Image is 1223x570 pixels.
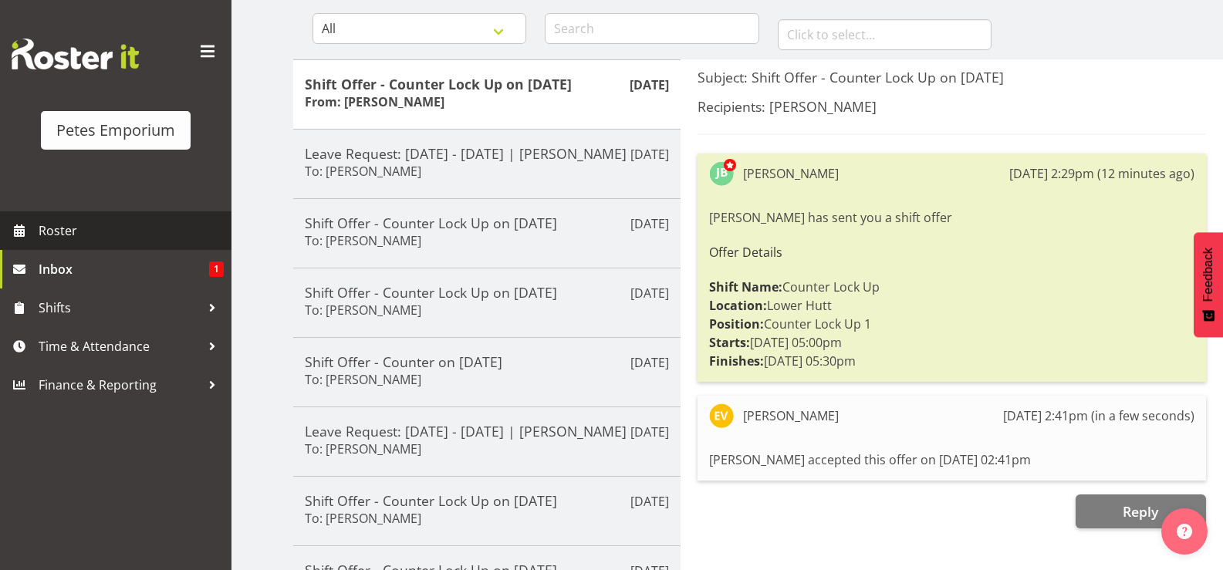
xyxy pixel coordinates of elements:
[743,164,839,183] div: [PERSON_NAME]
[305,492,669,509] h5: Shift Offer - Counter Lock Up on [DATE]
[305,76,669,93] h5: Shift Offer - Counter Lock Up on [DATE]
[630,76,669,94] p: [DATE]
[698,98,1206,115] h5: Recipients: [PERSON_NAME]
[630,353,669,372] p: [DATE]
[1123,502,1158,521] span: Reply
[778,19,992,50] input: Click to select...
[39,335,201,358] span: Time & Attendance
[305,284,669,301] h5: Shift Offer - Counter Lock Up on [DATE]
[1003,406,1194,425] div: [DATE] 2:41pm (in a few seconds)
[305,145,669,162] h5: Leave Request: [DATE] - [DATE] | [PERSON_NAME]
[709,315,764,332] strong: Position:
[709,245,1194,259] h6: Offer Details
[709,204,1194,374] div: [PERSON_NAME] has sent you a shift offer Counter Lock Up Lower Hutt Counter Lock Up 1 [DATE] 05:0...
[39,219,224,242] span: Roster
[709,334,750,351] strong: Starts:
[305,233,421,248] h6: To: [PERSON_NAME]
[1009,164,1194,183] div: [DATE] 2:29pm (12 minutes ago)
[39,258,209,281] span: Inbox
[39,373,201,396] span: Finance & Reporting
[305,214,669,231] h5: Shift Offer - Counter Lock Up on [DATE]
[630,492,669,511] p: [DATE]
[709,297,767,314] strong: Location:
[305,423,669,440] h5: Leave Request: [DATE] - [DATE] | [PERSON_NAME]
[12,39,139,69] img: Rosterit website logo
[305,302,421,318] h6: To: [PERSON_NAME]
[630,145,669,164] p: [DATE]
[630,284,669,302] p: [DATE]
[709,447,1194,473] div: [PERSON_NAME] accepted this offer on [DATE] 02:41pm
[39,296,201,319] span: Shifts
[56,119,175,142] div: Petes Emporium
[630,214,669,233] p: [DATE]
[709,352,764,369] strong: Finishes:
[305,372,421,387] h6: To: [PERSON_NAME]
[305,511,421,526] h6: To: [PERSON_NAME]
[1194,232,1223,337] button: Feedback - Show survey
[1076,494,1206,528] button: Reply
[709,278,782,295] strong: Shift Name:
[305,94,444,110] h6: From: [PERSON_NAME]
[709,403,734,428] img: eva-vailini10223.jpg
[743,406,839,425] div: [PERSON_NAME]
[698,69,1206,86] h5: Subject: Shift Offer - Counter Lock Up on [DATE]
[545,13,758,44] input: Search
[305,164,421,179] h6: To: [PERSON_NAME]
[305,441,421,457] h6: To: [PERSON_NAME]
[709,161,734,186] img: jodine-bunn132.jpg
[209,261,224,277] span: 1
[305,353,669,370] h5: Shift Offer - Counter on [DATE]
[630,423,669,441] p: [DATE]
[1177,524,1192,539] img: help-xxl-2.png
[1201,248,1215,302] span: Feedback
